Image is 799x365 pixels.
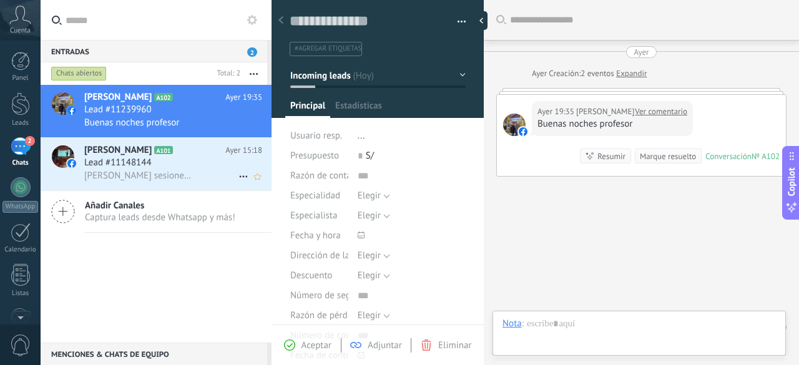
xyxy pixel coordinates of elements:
div: Ayer 19:35 [537,105,576,118]
img: icon [67,106,76,115]
span: Lead #11148144 [84,157,152,169]
span: Elegir [358,250,381,261]
div: Leads [2,119,39,127]
div: Especialidad [290,186,348,206]
button: Elegir [358,246,390,266]
div: Entradas [41,40,267,62]
div: Chats abiertos [51,66,107,81]
a: Ver comentario [635,105,687,118]
div: № A102 [752,151,780,162]
div: Dirección de la clínica [290,246,348,266]
button: Más [240,62,267,85]
span: Ayer 15:18 [225,144,262,157]
button: Elegir [358,306,390,326]
div: Razón de pérdida [290,306,348,326]
div: Fecha y hora [290,226,348,246]
span: Usuario resp. [290,130,342,142]
span: Aceptar [301,339,331,351]
span: [PERSON_NAME] [84,144,152,157]
span: Presupuesto [290,150,339,162]
div: Listas [2,290,39,298]
span: #agregar etiquetas [295,44,361,53]
span: Descuento [290,271,332,280]
span: S/ [366,150,374,162]
div: Menciones & Chats de equipo [41,343,267,365]
div: WhatsApp [2,201,38,213]
span: Elegir [358,210,381,221]
span: Elegir [358,190,381,202]
span: Copilot [785,167,798,196]
span: Ayer 19:35 [225,91,262,104]
span: [PERSON_NAME] [84,91,152,104]
span: Elegir [358,309,381,321]
span: Captura leads desde Whatsapp y más! [85,212,235,223]
div: Especialista [290,206,348,226]
span: 2 [247,47,257,57]
span: Elegir [358,270,381,281]
span: ... [358,130,365,142]
div: Chats [2,159,39,167]
span: Lead #11239960 [84,104,152,116]
span: Añadir Canales [85,200,235,212]
span: Especialista [290,211,337,220]
span: Estadísticas [335,100,382,118]
div: Usuario resp. [290,126,348,146]
span: Bety Flores [576,105,634,118]
div: Calendario [2,246,39,254]
div: Resumir [597,150,625,162]
span: Número de seguro [290,291,364,300]
div: Ayer [634,46,649,58]
button: Elegir [358,266,390,286]
span: Especialidad [290,191,340,200]
span: 2 eventos [581,67,614,80]
div: Buenas noches profesor [537,118,687,130]
div: Total: 2 [212,67,240,80]
div: Ocultar [475,11,488,30]
div: Presupuesto [290,146,348,166]
div: Conversación [705,151,752,162]
button: Elegir [358,186,390,206]
button: Elegir [358,206,390,226]
span: Dirección de la clínica [290,251,378,260]
span: Razón de pérdida [290,311,360,320]
img: icon [67,159,76,168]
a: avataricon[PERSON_NAME]A102Ayer 19:35Lead #11239960Buenas noches profesor [41,85,272,137]
span: [PERSON_NAME] sesiones de biomagtenismo? [84,170,194,182]
span: Fecha y hora [290,231,341,240]
span: Bety Flores [503,114,526,136]
span: A101 [154,146,172,154]
span: 2 [25,136,35,146]
div: Creación: [532,67,647,80]
a: Expandir [616,67,647,80]
span: A102 [154,93,172,101]
div: Número de seguro [290,286,348,306]
span: Eliminar [438,339,471,351]
a: avataricon[PERSON_NAME]A101Ayer 15:18Lead #11148144[PERSON_NAME] sesiones de biomagtenismo? [41,138,272,190]
div: Ayer [532,67,549,80]
span: Principal [290,100,325,118]
div: Descuento [290,266,348,286]
span: Buenas noches profesor [84,117,179,129]
div: Razón de contacto [290,166,348,186]
img: facebook-sm.svg [519,127,527,136]
span: : [522,318,524,330]
div: Panel [2,74,39,82]
span: Cuenta [10,27,31,35]
div: Marque resuelto [640,150,696,162]
span: Adjuntar [368,339,402,351]
span: Razón de contacto [290,171,364,180]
